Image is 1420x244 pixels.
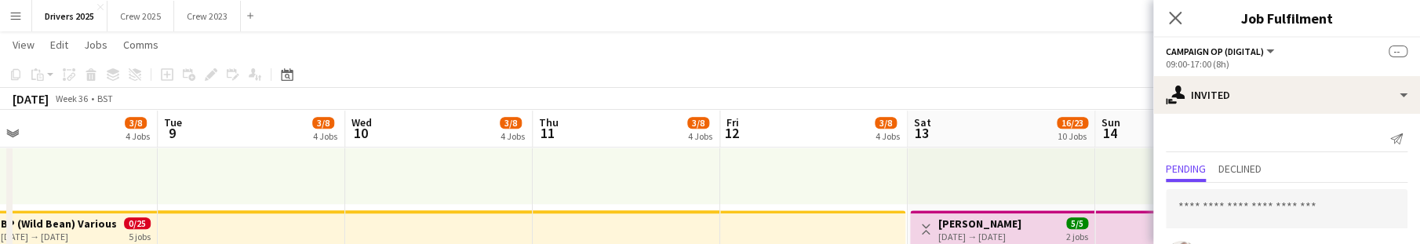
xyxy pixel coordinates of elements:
[1066,229,1088,242] div: 2 jobs
[500,117,522,129] span: 3/8
[1057,117,1088,129] span: 16/23
[1101,115,1120,129] span: Sun
[1058,130,1087,142] div: 10 Jobs
[687,117,709,129] span: 3/8
[938,217,1021,231] h3: [PERSON_NAME]
[84,38,107,52] span: Jobs
[349,124,372,142] span: 10
[914,115,931,129] span: Sat
[126,130,150,142] div: 4 Jobs
[174,1,241,31] button: Crew 2023
[125,117,147,129] span: 3/8
[13,38,35,52] span: View
[162,124,182,142] span: 9
[1,217,118,231] h3: BP (Wild Bean) Various Locations
[724,124,739,142] span: 12
[1153,8,1420,28] h3: Job Fulfilment
[537,124,559,142] span: 11
[1166,58,1407,70] div: 09:00-17:00 (8h)
[1099,124,1120,142] span: 14
[1,231,118,242] div: [DATE] → [DATE]
[1066,217,1088,229] span: 5/5
[123,38,158,52] span: Comms
[107,1,174,31] button: Crew 2025
[129,229,151,242] div: 5 jobs
[164,115,182,129] span: Tue
[1166,46,1276,57] button: Campaign Op (Digital)
[313,130,337,142] div: 4 Jobs
[52,93,91,104] span: Week 36
[97,93,113,104] div: BST
[13,91,49,107] div: [DATE]
[6,35,41,55] a: View
[539,115,559,129] span: Thu
[1153,76,1420,114] div: Invited
[78,35,114,55] a: Jobs
[124,217,151,229] span: 0/25
[351,115,372,129] span: Wed
[117,35,165,55] a: Comms
[501,130,525,142] div: 4 Jobs
[1166,46,1264,57] span: Campaign Op (Digital)
[876,130,900,142] div: 4 Jobs
[938,231,1021,242] div: [DATE] → [DATE]
[44,35,75,55] a: Edit
[32,1,107,31] button: Drivers 2025
[312,117,334,129] span: 3/8
[726,115,739,129] span: Fri
[875,117,897,129] span: 3/8
[1389,46,1407,57] span: --
[1166,163,1206,174] span: Pending
[1218,163,1262,174] span: Declined
[688,130,712,142] div: 4 Jobs
[50,38,68,52] span: Edit
[912,124,931,142] span: 13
